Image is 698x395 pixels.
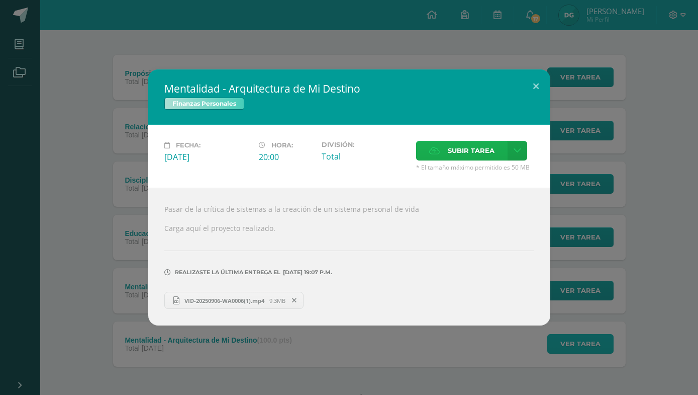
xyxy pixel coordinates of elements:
[271,141,293,149] span: Hora:
[259,151,314,163] div: 20:00
[416,163,534,172] span: * El tamaño máximo permitido es 50 MB
[148,188,550,326] div: Pasar de la crítica de sistemas a la creación de un sistema personal de vida Carga aquí el proyec...
[286,295,303,306] span: Remover entrega
[522,69,550,104] button: Close (Esc)
[164,151,251,163] div: [DATE]
[448,141,494,160] span: Subir tarea
[176,141,201,149] span: Fecha:
[164,82,534,96] h2: Mentalidad - Arquitectura de Mi Destino
[322,141,408,148] label: División:
[164,98,244,110] span: Finanzas Personales
[179,297,269,304] span: VID-20250906-WA0006(1).mp4
[175,269,280,276] span: Realizaste la última entrega el
[164,292,304,309] a: VID-20250906-WA0006(1).mp4 9.3MB
[269,297,285,304] span: 9.3MB
[322,151,408,162] div: Total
